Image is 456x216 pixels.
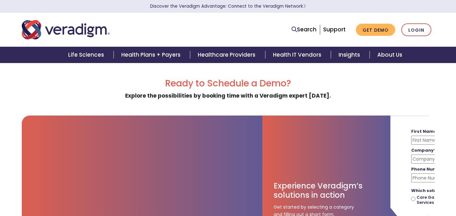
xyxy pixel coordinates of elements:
strong: Phone Number [411,166,447,172]
img: Veradigm logo [22,19,110,40]
h2: Ready to Schedule a Demo? [22,78,435,89]
a: Health IT Vendors [265,47,331,63]
a: Healthcare Providers [190,47,265,63]
strong: Explore the possibilities by booking time with a Veradigm expert [DATE]. [125,92,331,100]
strong: First Name [411,128,439,134]
a: About Us [370,47,410,63]
span: Learn More [303,3,306,9]
a: Login [401,23,431,36]
h3: Experience Veradigm’s solutions in action [274,181,379,200]
a: Health Plans + Payers [114,47,190,63]
a: Get Demo [356,24,395,36]
a: Discover the Veradigm Advantage: Connect to the Veradigm NetworkLearn More [150,3,306,9]
a: Search [292,25,316,34]
a: Insights [331,47,370,63]
a: Life Sciences [60,47,114,63]
strong: Company [411,147,436,153]
a: Support [323,26,346,33]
